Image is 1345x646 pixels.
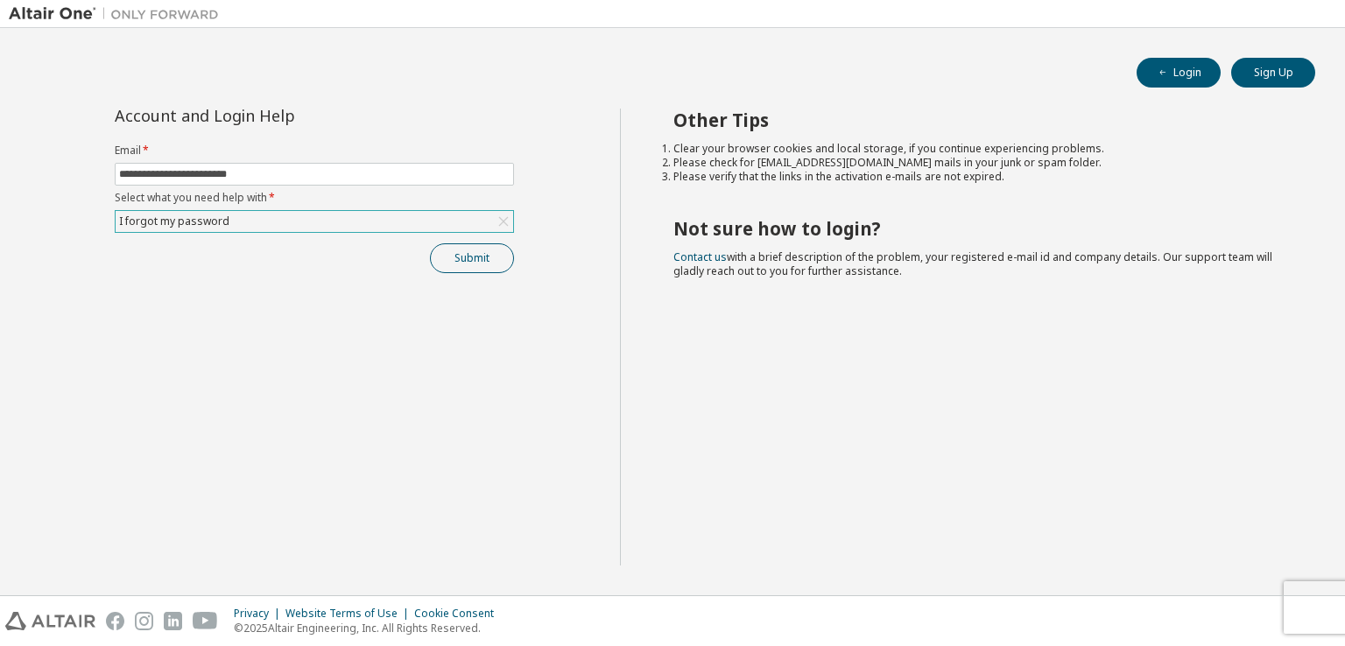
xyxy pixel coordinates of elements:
img: linkedin.svg [164,612,182,630]
img: youtube.svg [193,612,218,630]
span: with a brief description of the problem, your registered e-mail id and company details. Our suppo... [673,249,1272,278]
h2: Other Tips [673,109,1285,131]
button: Login [1137,58,1221,88]
li: Please check for [EMAIL_ADDRESS][DOMAIN_NAME] mails in your junk or spam folder. [673,156,1285,170]
p: © 2025 Altair Engineering, Inc. All Rights Reserved. [234,621,504,635]
a: Contact us [673,249,727,264]
div: Privacy [234,607,285,621]
img: instagram.svg [135,612,153,630]
div: I forgot my password [116,211,513,232]
img: Altair One [9,5,228,23]
div: Website Terms of Use [285,607,414,621]
li: Please verify that the links in the activation e-mails are not expired. [673,170,1285,184]
button: Submit [430,243,514,273]
div: I forgot my password [116,212,232,231]
div: Cookie Consent [414,607,504,621]
img: facebook.svg [106,612,124,630]
li: Clear your browser cookies and local storage, if you continue experiencing problems. [673,142,1285,156]
button: Sign Up [1231,58,1315,88]
img: altair_logo.svg [5,612,95,630]
label: Email [115,144,514,158]
label: Select what you need help with [115,191,514,205]
h2: Not sure how to login? [673,217,1285,240]
div: Account and Login Help [115,109,434,123]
